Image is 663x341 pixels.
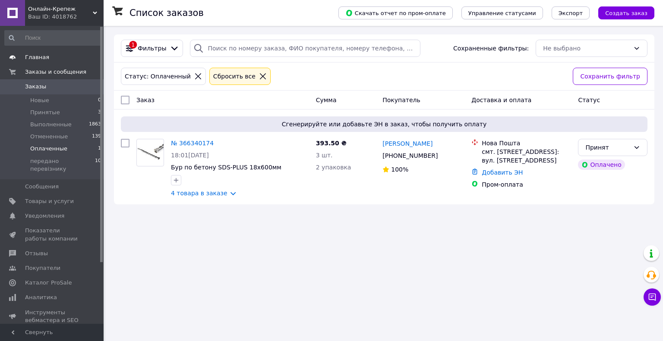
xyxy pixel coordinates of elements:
[92,133,101,141] span: 139
[212,72,257,81] div: Сбросить все
[482,139,571,147] div: Нова Пошта
[28,13,104,21] div: Ваш ID: 4018762
[136,139,164,166] a: Фото товару
[316,140,347,147] span: 393.50 ₴
[471,97,531,103] span: Доставка и оплата
[25,294,57,301] span: Аналитика
[30,157,95,173] span: передано перевізнику
[30,133,68,141] span: Отмененные
[138,44,166,53] span: Фильтры
[543,44,630,53] div: Не выбрано
[25,83,46,91] span: Заказы
[482,169,523,176] a: Добавить ЭН
[25,264,60,272] span: Покупатели
[338,6,453,19] button: Скачать отчет по пром-оплате
[98,145,101,153] span: 1
[590,9,654,16] a: Создать заказ
[137,143,164,163] img: Фото товару
[30,121,72,128] span: Выполненные
[30,109,60,116] span: Принятые
[30,145,67,153] span: Оплаченные
[25,53,49,61] span: Главная
[468,10,536,16] span: Управление статусами
[171,140,214,147] a: № 366340174
[171,152,209,159] span: 18:01[DATE]
[345,9,446,17] span: Скачать отчет по пром-оплате
[95,157,101,173] span: 10
[382,152,438,159] span: [PHONE_NUMBER]
[391,166,408,173] span: 100%
[559,10,583,16] span: Экспорт
[190,40,420,57] input: Поиск по номеру заказа, ФИО покупателя, номеру телефона, Email, номеру накладной
[578,160,625,170] div: Оплачено
[644,288,661,306] button: Чат с покупателем
[25,197,74,205] span: Товары и услуги
[482,180,571,189] div: Пром-оплата
[98,97,101,104] span: 0
[453,44,529,53] span: Сохраненные фильтры:
[580,72,640,81] span: Сохранить фильтр
[25,309,80,324] span: Инструменты вебмастера и SEO
[382,139,433,148] a: [PERSON_NAME]
[124,120,644,128] span: Сгенерируйте или добавьте ЭН в заказ, чтобы получить оплату
[4,30,102,46] input: Поиск
[25,212,64,220] span: Уведомления
[482,147,571,165] div: смт. [STREET_ADDRESS]: вул. [STREET_ADDRESS]
[316,164,351,171] span: 2 упаковка
[552,6,590,19] button: Экспорт
[28,5,93,13] span: Онлайн-Крепеж
[316,97,337,103] span: Сумма
[171,164,281,171] a: Бур по бетону SDS-PLUS 18х600мм
[25,183,59,191] span: Сообщения
[129,8,204,18] h1: Список заказов
[25,250,48,257] span: Отзывы
[605,10,647,16] span: Создать заказ
[598,6,654,19] button: Создать заказ
[89,121,101,128] span: 1863
[25,68,86,76] span: Заказы и сообщения
[171,190,227,197] a: 4 товара в заказе
[25,279,72,287] span: Каталог ProSale
[578,97,600,103] span: Статус
[573,68,647,85] button: Сохранить фильтр
[30,97,49,104] span: Новые
[461,6,543,19] button: Управление статусами
[25,227,80,242] span: Показатели работы компании
[382,97,420,103] span: Покупатель
[316,152,333,159] span: 3 шт.
[585,143,630,152] div: Принят
[136,97,155,103] span: Заказ
[123,72,193,81] div: Статус: Оплаченный
[98,109,101,116] span: 3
